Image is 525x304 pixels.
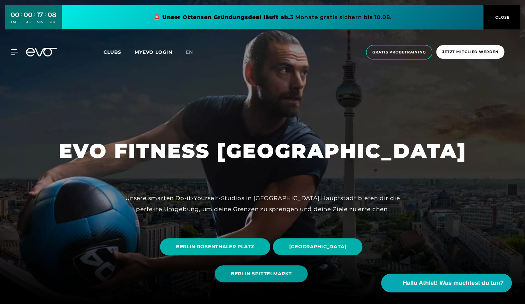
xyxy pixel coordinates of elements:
div: MIN [37,20,43,24]
div: 00 [11,10,19,20]
a: en [186,48,201,56]
div: STD [24,20,32,24]
div: 00 [24,10,32,20]
span: Jetzt Mitglied werden [442,49,498,55]
a: BERLIN ROSENTHALER PLATZ [160,233,273,260]
a: Clubs [104,49,135,55]
div: Unsere smarten Do-it-Yourself-Studios in [GEOGRAPHIC_DATA] Hauptstadt bieten dir die perfekte Umg... [112,193,413,214]
a: BERLIN SPITTELMARKT [215,260,310,287]
div: SEK [48,20,56,24]
span: en [186,49,193,55]
div: : [21,11,22,28]
button: Hallo Athlet! Was möchtest du tun? [381,274,512,292]
div: 17 [37,10,43,20]
span: [GEOGRAPHIC_DATA] [289,243,346,250]
div: 08 [48,10,56,20]
a: Gratis Probetraining [364,45,434,59]
button: CLOSE [483,5,520,29]
div: : [45,11,46,28]
span: Gratis Probetraining [372,49,426,55]
span: Hallo Athlet! Was möchtest du tun? [402,279,504,288]
div: : [34,11,35,28]
span: BERLIN ROSENTHALER PLATZ [176,243,254,250]
a: [GEOGRAPHIC_DATA] [273,233,365,260]
a: Jetzt Mitglied werden [434,45,506,59]
h1: EVO FITNESS [GEOGRAPHIC_DATA] [59,138,467,164]
div: TAGE [11,20,19,24]
span: Clubs [104,49,121,55]
span: CLOSE [494,14,510,20]
span: BERLIN SPITTELMARKT [231,270,292,277]
a: MYEVO LOGIN [135,49,172,55]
